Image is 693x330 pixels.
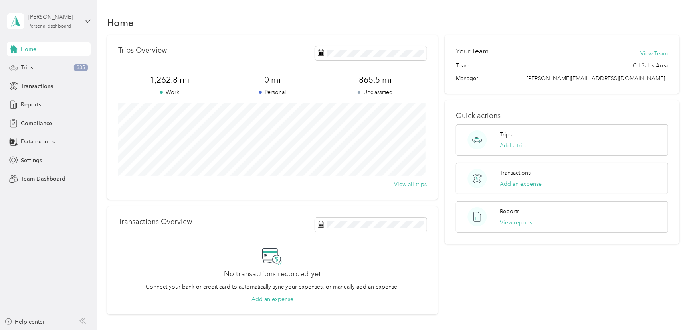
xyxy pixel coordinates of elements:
h2: Your Team [456,46,489,56]
p: Trips [500,130,512,139]
p: Personal [221,88,324,96]
button: Add an expense [500,180,542,188]
iframe: Everlance-gr Chat Button Frame [648,285,693,330]
span: Team [456,61,469,70]
div: Personal dashboard [28,24,71,29]
button: Add a trip [500,141,526,150]
button: Add an expense [251,295,293,303]
span: Reports [21,100,41,109]
p: Work [118,88,221,96]
span: 1,262.8 mi [118,74,221,85]
p: Connect your bank or credit card to automatically sync your expenses, or manually add an expense. [146,283,399,291]
p: Quick actions [456,112,668,120]
span: 865.5 mi [324,74,427,85]
span: [PERSON_NAME][EMAIL_ADDRESS][DOMAIN_NAME] [527,75,665,82]
span: 0 mi [221,74,324,85]
h1: Home [107,18,134,27]
span: Settings [21,156,42,165]
span: Trips [21,63,33,72]
h2: No transactions recorded yet [224,270,321,278]
p: Reports [500,207,519,216]
button: View reports [500,218,532,227]
button: View Team [641,49,668,58]
p: Unclassified [324,88,427,96]
button: Help center [4,318,45,326]
span: Data exports [21,137,55,146]
span: Manager [456,74,478,82]
p: Transactions Overview [118,218,192,226]
span: 335 [74,64,88,71]
span: Compliance [21,119,52,128]
button: View all trips [394,180,427,189]
span: C I Sales Area [633,61,668,70]
span: Team Dashboard [21,175,65,183]
p: Transactions [500,169,531,177]
span: Transactions [21,82,53,90]
div: [PERSON_NAME] [28,13,78,21]
p: Trips Overview [118,46,167,55]
span: Home [21,45,36,53]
